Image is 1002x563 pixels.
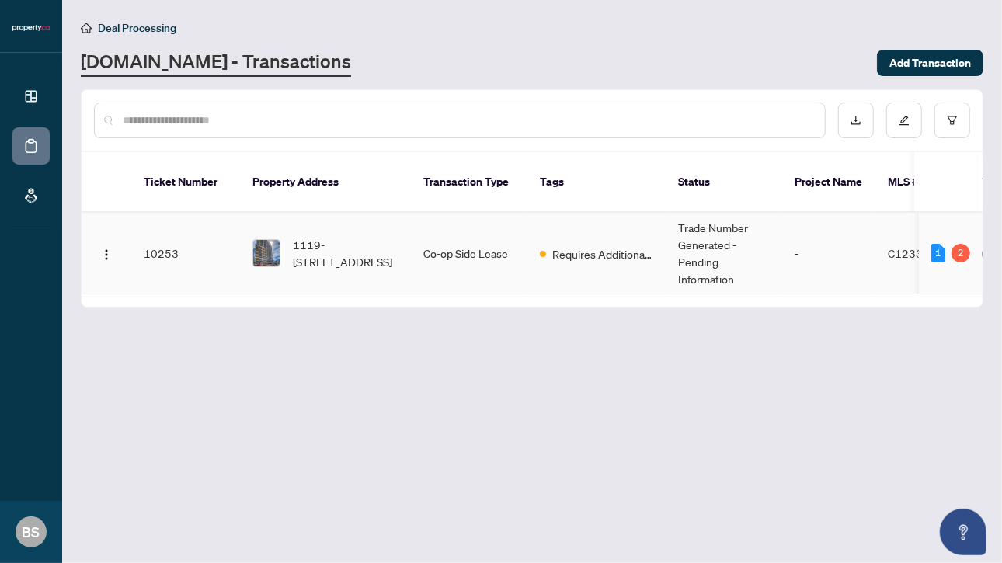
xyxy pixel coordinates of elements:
a: [DOMAIN_NAME] - Transactions [81,49,351,77]
div: 2 [952,244,970,262]
span: Deal Processing [98,21,176,35]
th: Tags [527,152,666,213]
th: Status [666,152,782,213]
button: filter [934,103,970,138]
img: logo [12,23,50,33]
th: Ticket Number [131,152,240,213]
span: download [851,115,861,126]
th: MLS # [875,152,969,213]
button: edit [886,103,922,138]
button: Add Transaction [877,50,983,76]
span: 1119-[STREET_ADDRESS] [293,236,398,270]
span: home [81,23,92,33]
button: download [838,103,874,138]
span: edit [899,115,910,126]
span: filter [947,115,958,126]
button: Open asap [940,509,986,555]
td: 10253 [131,213,240,294]
span: BS [23,521,40,543]
button: Logo [94,241,119,266]
div: 1 [931,244,945,262]
th: Transaction Type [411,152,527,213]
td: Co-op Side Lease [411,213,527,294]
th: Property Address [240,152,411,213]
td: Trade Number Generated - Pending Information [666,213,782,294]
img: thumbnail-img [253,240,280,266]
span: Add Transaction [889,50,971,75]
img: Logo [100,248,113,261]
td: - [782,213,875,294]
th: Project Name [782,152,875,213]
span: Requires Additional Docs [552,245,653,262]
span: C12330781 [888,246,951,260]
